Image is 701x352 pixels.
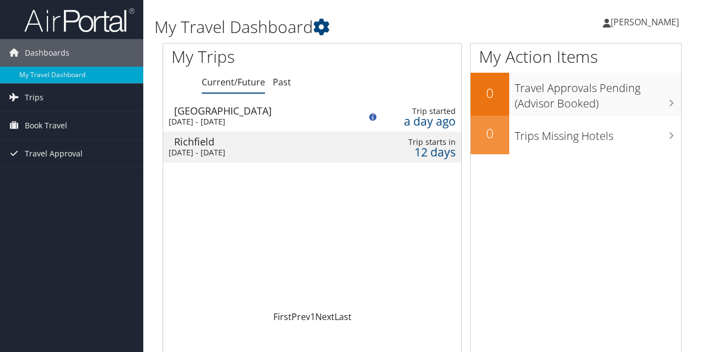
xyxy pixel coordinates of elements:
div: Trip started [387,106,456,116]
h1: My Action Items [471,45,681,68]
h1: My Travel Dashboard [154,15,511,39]
div: [DATE] - [DATE] [169,117,344,127]
div: [DATE] - [DATE] [169,148,344,158]
a: Prev [292,311,310,323]
div: 12 days [387,147,456,157]
a: [PERSON_NAME] [603,6,690,39]
h3: Travel Approvals Pending (Advisor Booked) [515,75,681,111]
h1: My Trips [171,45,329,68]
span: Book Travel [25,112,67,139]
span: [PERSON_NAME] [611,16,679,28]
a: Last [335,311,352,323]
div: Trip starts in [387,137,456,147]
a: First [273,311,292,323]
span: Dashboards [25,39,69,67]
div: Richfield [174,137,350,147]
img: alert-flat-solid-info.png [369,113,376,121]
h2: 0 [471,84,509,102]
h3: Trips Missing Hotels [515,123,681,144]
div: [GEOGRAPHIC_DATA] [174,106,350,116]
a: Next [315,311,335,323]
img: airportal-logo.png [24,7,134,33]
a: 0Trips Missing Hotels [471,116,681,154]
span: Travel Approval [25,140,83,167]
a: Current/Future [202,76,265,88]
a: Past [273,76,291,88]
h2: 0 [471,124,509,143]
div: a day ago [387,116,456,126]
a: 1 [310,311,315,323]
a: 0Travel Approvals Pending (Advisor Booked) [471,73,681,115]
span: Trips [25,84,44,111]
